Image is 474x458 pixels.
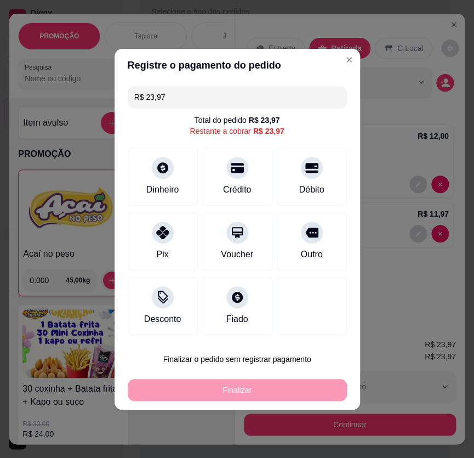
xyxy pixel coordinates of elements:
button: Finalizar o pedido sem registrar pagamento [128,348,347,370]
div: Total do pedido [195,115,280,126]
div: R$ 23,97 [253,126,284,137]
div: Débito [299,183,324,196]
div: Dinheiro [146,183,179,196]
div: Crédito [223,183,252,196]
div: R$ 23,97 [249,115,280,126]
div: Fiado [226,313,248,326]
div: Restante a cobrar [190,126,284,137]
button: Close [340,51,358,69]
div: Voucher [221,248,253,261]
input: Ex.: hambúrguer de cordeiro [134,86,340,108]
header: Registre o pagamento do pedido [115,49,360,82]
div: Desconto [144,313,181,326]
div: Outro [300,248,322,261]
div: Pix [156,248,168,261]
